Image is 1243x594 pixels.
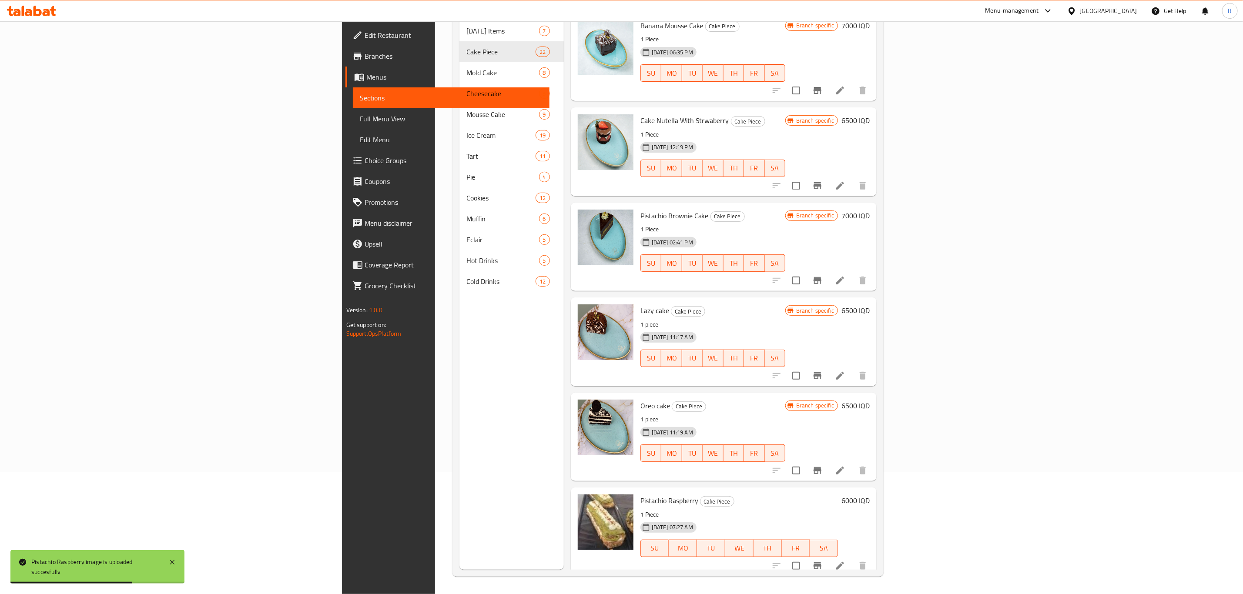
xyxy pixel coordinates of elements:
span: SA [768,352,782,364]
button: FR [744,254,764,272]
span: SU [644,542,666,554]
div: Muffin6 [459,208,564,229]
div: items [536,151,549,161]
span: 19 [536,131,549,140]
span: WE [729,542,750,554]
span: Menus [366,72,543,82]
div: Cookies [466,193,536,203]
img: Cake Nutella With Strwaberry [578,114,633,170]
span: R [1228,6,1232,16]
span: [DATE] 06:35 PM [648,48,697,57]
button: Branch-specific-item [807,80,828,101]
span: MO [665,162,678,174]
span: Ice Cream [466,130,536,140]
a: Edit Menu [353,129,549,150]
span: TH [727,162,740,174]
button: WE [725,540,754,557]
div: Cookies12 [459,187,564,208]
span: SA [768,67,782,80]
span: Oreo cake [640,399,670,412]
h6: 7000 IQD [841,210,870,222]
a: Edit Restaurant [345,25,549,46]
button: MO [661,350,682,367]
span: [DATE] 11:19 AM [648,428,697,437]
a: Choice Groups [345,150,549,171]
span: Mold Cake [466,67,539,78]
button: TH [724,64,744,82]
span: Lazy cake [640,304,669,317]
span: Promotions [365,197,543,207]
div: Tart [466,151,536,161]
span: Cake Piece [671,307,705,317]
span: Muffin [466,214,539,224]
span: Select to update [787,557,805,575]
div: items [539,172,550,182]
span: MO [665,447,678,460]
span: Cake Piece [466,47,536,57]
div: Cake Piece [705,21,740,32]
span: Pistachio Brownie Cake [640,209,709,222]
button: TU [697,540,725,557]
span: FR [785,542,807,554]
button: SU [640,350,661,367]
button: FR [744,64,764,82]
div: items [539,255,550,266]
span: Select to update [787,81,805,100]
span: FR [747,352,761,364]
div: Pistachio Raspberry image is uploaded succesfully [31,557,160,577]
span: SA [768,257,782,270]
span: Sections [360,93,543,103]
span: 7 [539,27,549,35]
p: 1 Piece [640,34,785,45]
button: Branch-specific-item [807,555,828,576]
button: TU [682,64,703,82]
span: Branch specific [793,211,838,220]
span: SU [644,67,658,80]
a: Edit menu item [835,465,845,476]
span: Select to update [787,177,805,195]
img: Pistachio Raspberry [578,494,633,550]
span: Upsell [365,239,543,249]
p: 1 piece [640,414,785,425]
button: TH [754,540,782,557]
span: Banana Mousse Cake [640,19,704,32]
button: FR [744,444,764,462]
button: SA [765,160,785,177]
div: Hot Drinks5 [459,250,564,271]
div: items [539,234,550,245]
div: items [539,109,550,120]
div: Pie4 [459,167,564,187]
span: Branch specific [793,307,838,315]
h6: 6500 IQD [841,114,870,127]
span: Menu disclaimer [365,218,543,228]
div: items [536,130,549,140]
span: WE [706,162,720,174]
div: items [539,214,550,224]
div: Cheesecake9 [459,83,564,104]
span: SU [644,352,658,364]
button: delete [852,175,873,196]
span: Branches [365,51,543,61]
button: WE [703,254,723,272]
span: TU [686,352,699,364]
div: items [539,26,550,36]
button: delete [852,270,873,291]
span: 8 [539,69,549,77]
span: 6 [539,215,549,223]
div: Eclair [466,234,539,245]
span: MO [672,542,694,554]
span: SU [644,447,658,460]
span: [DATE] Items [466,26,539,36]
span: FR [747,447,761,460]
span: Cake Piece [700,497,734,507]
button: SA [765,350,785,367]
a: Support.OpsPlatform [346,328,402,339]
button: TU [682,160,703,177]
span: Cake Piece [731,117,765,127]
span: FR [747,162,761,174]
span: Cake Nutella With Strwaberry [640,114,729,127]
button: WE [703,160,723,177]
a: Edit menu item [835,180,845,191]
